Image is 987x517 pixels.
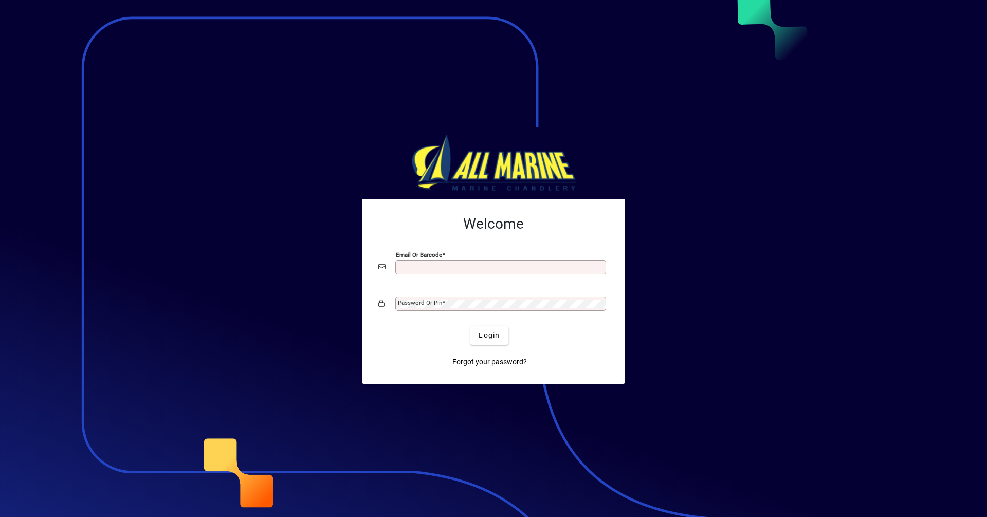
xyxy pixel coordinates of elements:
[378,215,609,233] h2: Welcome
[398,299,442,306] mat-label: Password or Pin
[396,251,442,258] mat-label: Email or Barcode
[479,330,500,341] span: Login
[452,357,527,367] span: Forgot your password?
[448,353,531,372] a: Forgot your password?
[470,326,508,345] button: Login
